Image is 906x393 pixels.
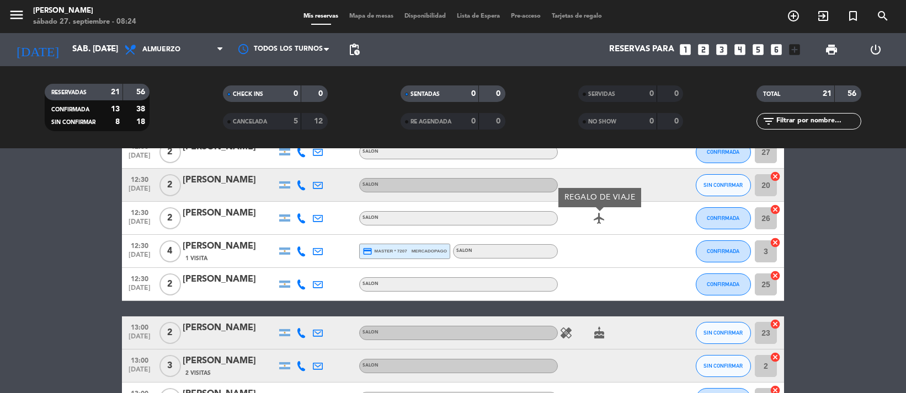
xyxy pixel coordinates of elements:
[51,107,89,112] span: CONFIRMADA
[51,90,87,95] span: RESERVADAS
[183,354,276,368] div: [PERSON_NAME]
[183,239,276,254] div: [PERSON_NAME]
[399,13,452,19] span: Disponibilidad
[456,249,472,253] span: SALON
[126,272,153,284] span: 12:30
[233,91,263,97] span: CHECK INS
[412,247,447,255] span: mercadopago
[707,248,740,254] span: CONFIRMADA
[593,326,606,340] i: cake
[696,207,751,229] button: CONFIRMADA
[497,90,503,98] strong: 0
[159,273,181,295] span: 2
[869,43,882,56] i: power_settings_new
[318,90,325,98] strong: 0
[696,42,711,57] i: looks_two
[159,141,181,163] span: 2
[593,212,606,225] i: airplanemode_active
[715,42,729,57] i: looks_3
[588,119,616,125] span: NO SHOW
[559,326,573,340] i: healing
[696,174,751,196] button: SIN CONFIRMAR
[136,88,147,96] strong: 56
[674,90,681,98] strong: 0
[294,90,298,98] strong: 0
[770,204,781,215] i: cancel
[159,355,181,377] span: 3
[126,152,153,165] span: [DATE]
[733,42,747,57] i: looks_4
[142,46,180,53] span: Almuerzo
[770,171,781,182] i: cancel
[411,119,451,125] span: RE AGENDADA
[876,9,889,23] i: search
[126,366,153,379] span: [DATE]
[136,105,147,113] strong: 38
[183,173,276,187] div: [PERSON_NAME]
[649,90,654,98] strong: 0
[103,43,116,56] i: arrow_drop_down
[348,43,361,56] span: pending_actions
[775,115,861,127] input: Filtrar por nombre...
[8,7,25,27] button: menu
[159,174,181,196] span: 2
[823,90,832,98] strong: 21
[185,254,207,263] span: 1 Visita
[696,355,751,377] button: SIN CONFIRMAR
[8,37,67,62] i: [DATE]
[183,272,276,287] div: [PERSON_NAME]
[126,284,153,297] span: [DATE]
[111,105,120,113] strong: 13
[817,9,830,23] i: exit_to_app
[136,118,147,126] strong: 18
[126,251,153,264] span: [DATE]
[363,246,407,256] span: master * 7207
[678,42,692,57] i: looks_one
[159,207,181,229] span: 2
[33,17,136,28] div: sábado 27. septiembre - 08:24
[770,270,781,281] i: cancel
[115,118,120,126] strong: 8
[547,13,608,19] span: Tarjetas de regalo
[588,91,615,97] span: SERVIDAS
[558,188,641,207] div: REGALO DE VIAJE
[411,91,440,97] span: SENTADAS
[344,13,399,19] span: Mapa de mesas
[126,320,153,333] span: 13:00
[787,42,802,57] i: add_box
[471,90,476,98] strong: 0
[363,246,372,256] i: credit_card
[471,117,476,125] strong: 0
[696,141,751,163] button: CONFIRMADA
[763,91,780,97] span: TOTAL
[8,7,25,23] i: menu
[299,13,344,19] span: Mis reservas
[183,206,276,220] div: [PERSON_NAME]
[126,185,153,198] span: [DATE]
[159,322,181,344] span: 2
[294,117,298,125] strong: 5
[33,6,136,17] div: [PERSON_NAME]
[707,281,740,287] span: CONFIRMADA
[506,13,547,19] span: Pre-acceso
[770,237,781,248] i: cancel
[363,330,379,335] span: SALON
[363,149,379,154] span: SALON
[696,240,751,262] button: CONFIRMADA
[704,182,743,188] span: SIN CONFIRMAR
[185,369,211,378] span: 2 Visitas
[497,117,503,125] strong: 0
[363,216,379,220] span: SALON
[111,88,120,96] strong: 21
[696,322,751,344] button: SIN CONFIRMAR
[770,319,781,330] i: cancel
[707,149,740,155] span: CONFIRMADA
[51,120,95,125] span: SIN CONFIRMAR
[452,13,506,19] span: Lista de Espera
[363,363,379,368] span: SALON
[363,182,379,187] span: SALON
[769,42,784,57] i: looks_6
[704,330,743,336] span: SIN CONFIRMAR
[363,282,379,286] span: SALON
[762,115,775,128] i: filter_list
